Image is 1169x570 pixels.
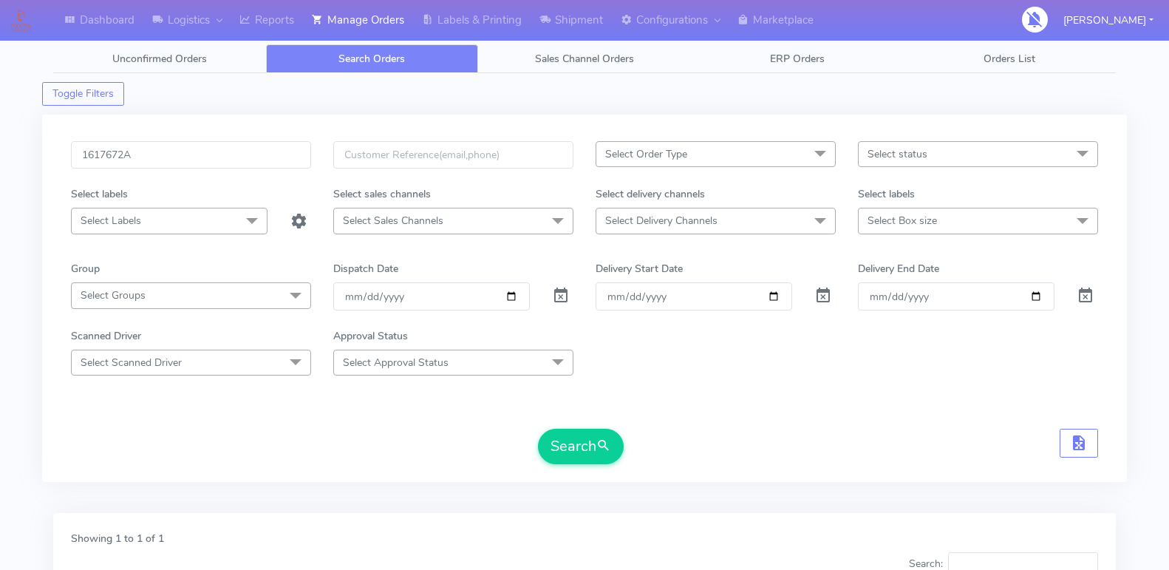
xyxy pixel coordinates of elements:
span: Select Labels [81,214,141,228]
label: Scanned Driver [71,328,141,344]
label: Select delivery channels [596,186,705,202]
button: Toggle Filters [42,82,124,106]
label: Group [71,261,100,276]
button: Search [538,429,624,464]
span: Select status [868,147,927,161]
span: Select Approval Status [343,356,449,370]
label: Select labels [71,186,128,202]
ul: Tabs [53,44,1116,73]
span: Select Groups [81,288,146,302]
span: Orders List [984,52,1035,66]
input: Order Id [71,141,311,169]
label: Showing 1 to 1 of 1 [71,531,164,546]
span: Unconfirmed Orders [112,52,207,66]
label: Select sales channels [333,186,431,202]
label: Approval Status [333,328,408,344]
span: Select Delivery Channels [605,214,718,228]
span: Select Box size [868,214,937,228]
span: ERP Orders [770,52,825,66]
label: Select labels [858,186,915,202]
span: Select Order Type [605,147,687,161]
button: [PERSON_NAME] [1052,5,1165,35]
input: Customer Reference(email,phone) [333,141,573,169]
span: Sales Channel Orders [535,52,634,66]
span: Select Scanned Driver [81,356,182,370]
label: Dispatch Date [333,261,398,276]
span: Search Orders [338,52,405,66]
span: Select Sales Channels [343,214,443,228]
label: Delivery End Date [858,261,939,276]
label: Delivery Start Date [596,261,683,276]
